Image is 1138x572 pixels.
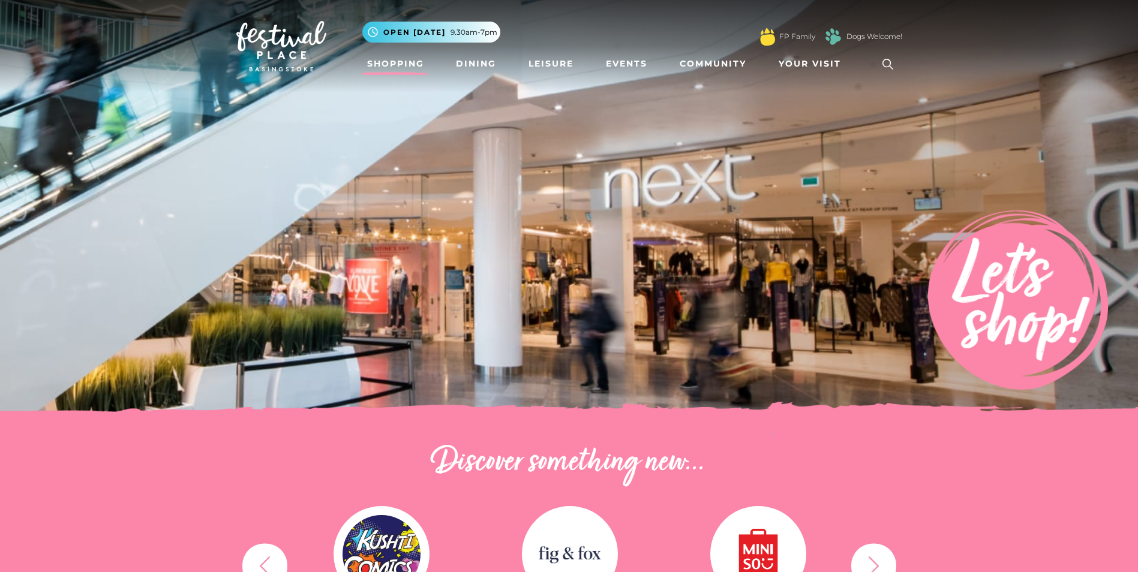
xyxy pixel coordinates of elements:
button: Open [DATE] 9.30am-7pm [362,22,500,43]
a: Dogs Welcome! [846,31,902,42]
a: Shopping [362,53,429,75]
a: Leisure [524,53,578,75]
h2: Discover something new... [236,444,902,482]
a: Your Visit [774,53,852,75]
a: Community [675,53,751,75]
span: 9.30am-7pm [451,27,497,38]
a: Dining [451,53,501,75]
img: Festival Place Logo [236,21,326,71]
span: Open [DATE] [383,27,446,38]
a: FP Family [779,31,815,42]
a: Events [601,53,652,75]
span: Your Visit [779,58,841,70]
